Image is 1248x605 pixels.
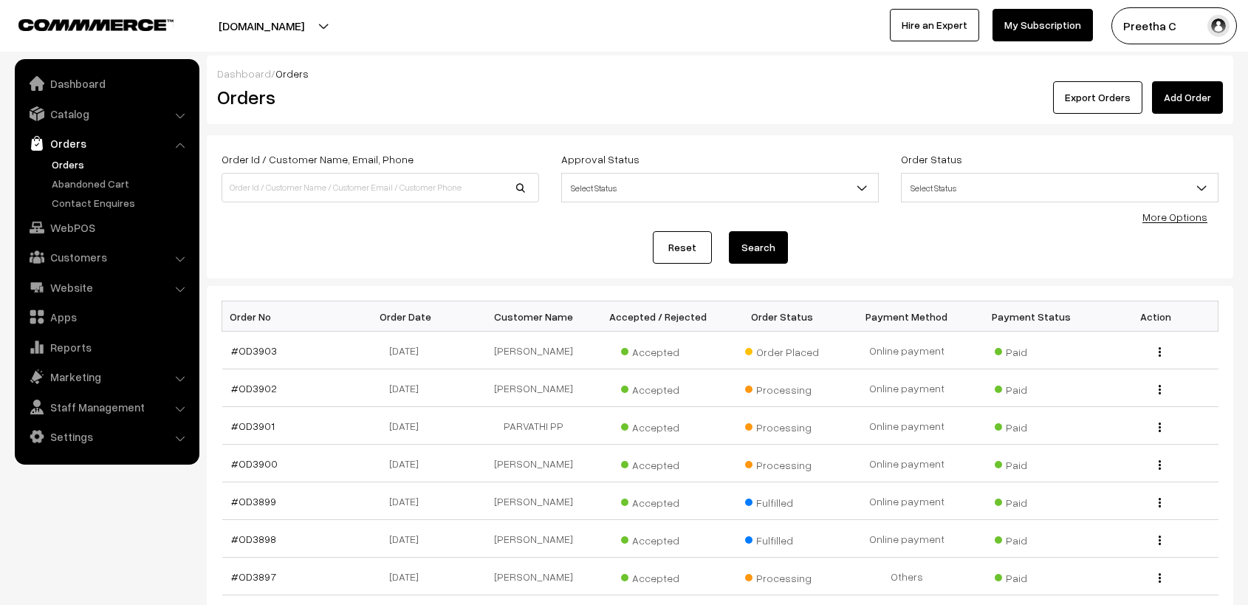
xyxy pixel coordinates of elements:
[231,533,276,545] a: #OD3898
[995,567,1069,586] span: Paid
[1159,423,1161,432] img: Menu
[745,341,819,360] span: Order Placed
[995,454,1069,473] span: Paid
[621,491,695,510] span: Accepted
[745,416,819,435] span: Processing
[18,363,194,390] a: Marketing
[890,9,979,41] a: Hire an Expert
[217,86,538,109] h2: Orders
[995,378,1069,397] span: Paid
[217,66,1223,81] div: /
[621,341,695,360] span: Accepted
[231,457,278,470] a: #OD3900
[346,407,471,445] td: [DATE]
[48,176,194,191] a: Abandoned Cart
[745,378,819,397] span: Processing
[471,407,596,445] td: PARVATHI PP
[346,369,471,407] td: [DATE]
[231,495,276,507] a: #OD3899
[346,558,471,595] td: [DATE]
[18,15,148,33] a: COMMMERCE
[992,9,1093,41] a: My Subscription
[18,334,194,360] a: Reports
[18,130,194,157] a: Orders
[562,175,878,201] span: Select Status
[471,369,596,407] td: [PERSON_NAME]
[346,301,471,332] th: Order Date
[621,416,695,435] span: Accepted
[561,151,640,167] label: Approval Status
[653,231,712,264] a: Reset
[745,491,819,510] span: Fulfilled
[1159,498,1161,507] img: Menu
[18,214,194,241] a: WebPOS
[845,332,970,369] td: Online payment
[845,558,970,595] td: Others
[471,332,596,369] td: [PERSON_NAME]
[1053,81,1142,114] button: Export Orders
[969,301,1094,332] th: Payment Status
[845,301,970,332] th: Payment Method
[1094,301,1218,332] th: Action
[18,100,194,127] a: Catalog
[275,67,309,80] span: Orders
[745,529,819,548] span: Fulfilled
[729,231,788,264] button: Search
[18,19,174,30] img: COMMMERCE
[995,341,1069,360] span: Paid
[471,558,596,595] td: [PERSON_NAME]
[595,301,720,332] th: Accepted / Rejected
[346,332,471,369] td: [DATE]
[845,407,970,445] td: Online payment
[845,445,970,482] td: Online payment
[745,454,819,473] span: Processing
[222,151,414,167] label: Order Id / Customer Name, Email, Phone
[18,70,194,97] a: Dashboard
[471,520,596,558] td: [PERSON_NAME]
[995,491,1069,510] span: Paid
[1159,536,1161,545] img: Menu
[18,423,194,450] a: Settings
[902,175,1218,201] span: Select Status
[621,378,695,397] span: Accepted
[222,301,347,332] th: Order No
[217,67,271,80] a: Dashboard
[561,173,879,202] span: Select Status
[901,173,1218,202] span: Select Status
[48,157,194,172] a: Orders
[1152,81,1223,114] a: Add Order
[471,482,596,520] td: [PERSON_NAME]
[18,304,194,330] a: Apps
[995,529,1069,548] span: Paid
[18,394,194,420] a: Staff Management
[901,151,962,167] label: Order Status
[471,301,596,332] th: Customer Name
[1159,460,1161,470] img: Menu
[745,567,819,586] span: Processing
[231,382,277,394] a: #OD3902
[222,173,539,202] input: Order Id / Customer Name / Customer Email / Customer Phone
[1159,573,1161,583] img: Menu
[48,195,194,211] a: Contact Enquires
[231,420,275,432] a: #OD3901
[1207,15,1230,37] img: user
[167,7,356,44] button: [DOMAIN_NAME]
[346,520,471,558] td: [DATE]
[621,454,695,473] span: Accepted
[621,529,695,548] span: Accepted
[18,274,194,301] a: Website
[346,445,471,482] td: [DATE]
[18,244,194,270] a: Customers
[231,570,276,583] a: #OD3897
[845,369,970,407] td: Online payment
[1111,7,1237,44] button: Preetha C
[471,445,596,482] td: [PERSON_NAME]
[845,482,970,520] td: Online payment
[995,416,1069,435] span: Paid
[621,567,695,586] span: Accepted
[346,482,471,520] td: [DATE]
[1159,385,1161,394] img: Menu
[231,344,277,357] a: #OD3903
[1159,347,1161,357] img: Menu
[1142,211,1207,223] a: More Options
